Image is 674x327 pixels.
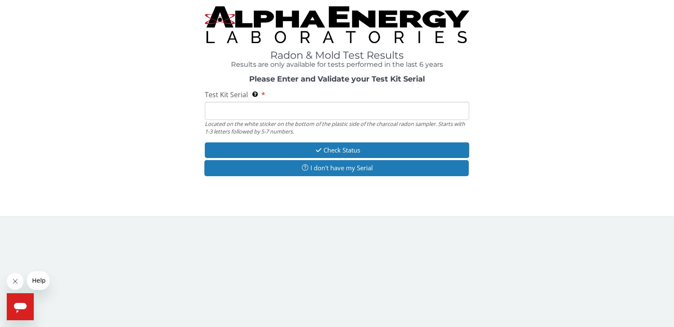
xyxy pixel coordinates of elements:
[27,271,49,290] iframe: Message from company
[205,120,469,136] div: Located on the white sticker on the bottom of the plastic side of the charcoal radon sampler. Sta...
[7,273,24,290] iframe: Close message
[205,50,469,61] h1: Radon & Mold Test Results
[204,160,469,176] button: I don't have my Serial
[205,90,248,99] span: Test Kit Serial
[249,74,425,84] strong: Please Enter and Validate your Test Kit Serial
[205,142,469,158] button: Check Status
[205,61,469,68] h4: Results are only available for tests performed in the last 6 years
[205,6,469,43] img: TightCrop.jpg
[7,293,34,320] iframe: Button to launch messaging window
